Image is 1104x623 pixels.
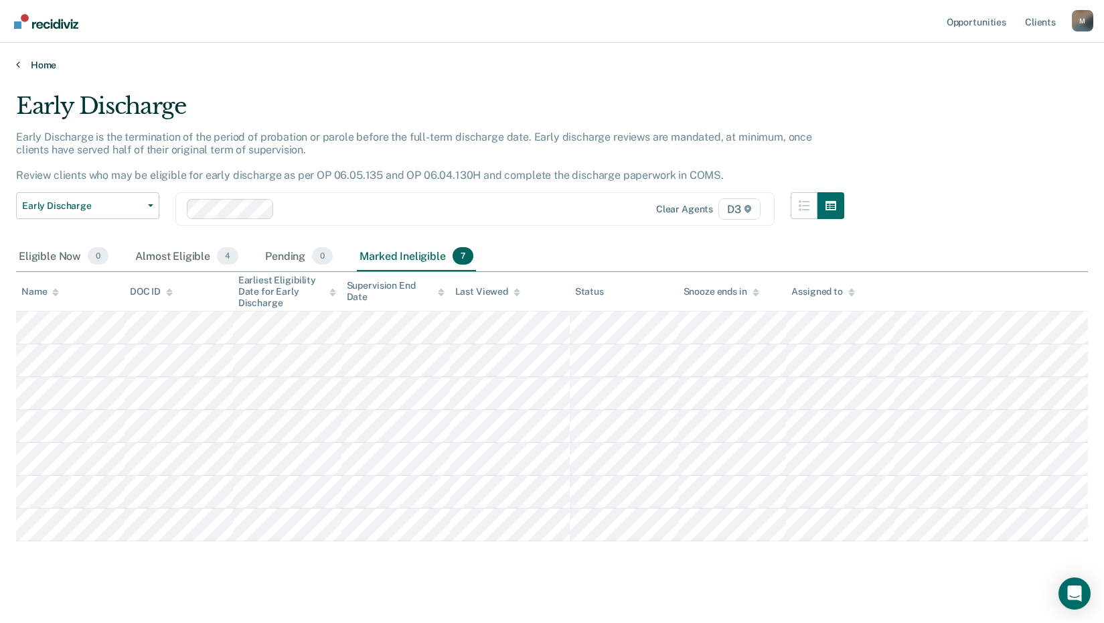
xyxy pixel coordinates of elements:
[130,286,173,297] div: DOC ID
[312,247,333,265] span: 0
[22,200,143,212] span: Early Discharge
[16,242,111,271] div: Eligible Now0
[575,286,604,297] div: Status
[88,247,108,265] span: 0
[347,280,445,303] div: Supervision End Date
[21,286,59,297] div: Name
[1072,10,1093,31] button: Profile dropdown button
[357,242,476,271] div: Marked Ineligible7
[262,242,335,271] div: Pending0
[1058,577,1091,610] div: Open Intercom Messenger
[238,275,336,308] div: Earliest Eligibility Date for Early Discharge
[656,204,713,215] div: Clear agents
[16,192,159,219] button: Early Discharge
[14,14,78,29] img: Recidiviz
[16,92,844,131] div: Early Discharge
[718,198,761,220] span: D3
[455,286,520,297] div: Last Viewed
[217,247,238,265] span: 4
[1072,10,1093,31] div: M
[16,131,812,182] p: Early Discharge is the termination of the period of probation or parole before the full-term disc...
[453,247,473,265] span: 7
[16,59,1088,71] a: Home
[791,286,854,297] div: Assigned to
[684,286,759,297] div: Snooze ends in
[133,242,241,271] div: Almost Eligible4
